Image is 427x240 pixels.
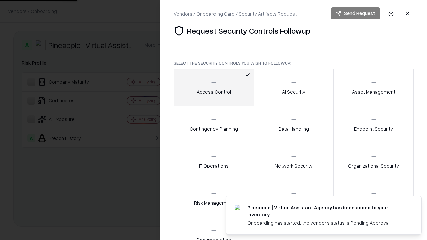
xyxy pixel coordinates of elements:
p: Request Security Controls Followup [187,25,310,36]
div: Pineapple | Virtual Assistant Agency has been added to your inventory [247,204,405,218]
button: IT Operations [174,143,254,180]
button: Asset Management [333,69,414,106]
p: IT Operations [199,162,229,169]
button: Endpoint Security [333,106,414,143]
button: Contingency Planning [174,106,254,143]
button: Risk Management [174,180,254,217]
p: Network Security [275,162,313,169]
img: trypineapple.com [234,204,242,212]
div: Vendors / Onboarding Card / Security Artifacts Request [174,10,297,17]
button: Access Control [174,69,254,106]
button: Organizational Security [333,143,414,180]
p: Data Handling [278,125,309,132]
button: Security Incidents [254,180,334,217]
p: Contingency Planning [190,125,238,132]
p: Organizational Security [348,162,399,169]
p: Endpoint Security [354,125,393,132]
p: Risk Management [194,199,234,206]
p: Asset Management [352,88,395,95]
p: Access Control [197,88,231,95]
button: Network Security [254,143,334,180]
div: Onboarding has started, the vendor's status is Pending Approval. [247,219,405,226]
button: Data Handling [254,106,334,143]
p: AI Security [282,88,305,95]
button: Threat Management [333,180,414,217]
p: Select the security controls you wish to followup: [174,60,414,66]
button: AI Security [254,69,334,106]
